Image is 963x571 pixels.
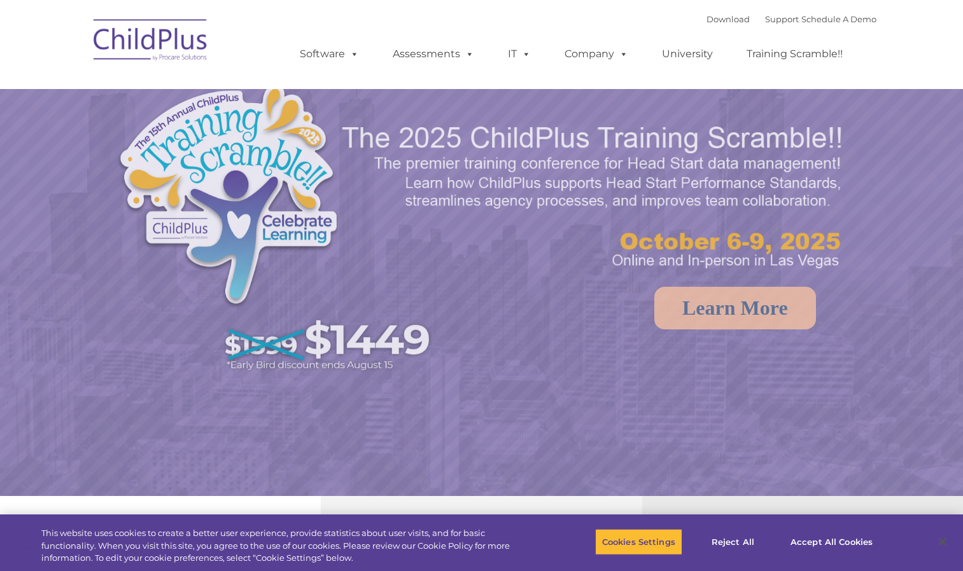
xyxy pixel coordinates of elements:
[801,14,876,24] a: Schedule A Demo
[654,287,816,329] a: Learn More
[784,528,880,555] button: Accept All Cookies
[87,10,214,74] img: ChildPlus by Procare Solutions
[765,14,799,24] a: Support
[929,528,957,556] button: Close
[693,528,773,555] button: Reject All
[734,41,855,67] a: Training Scramble!!
[595,528,682,555] button: Cookies Settings
[380,41,487,67] a: Assessments
[495,41,544,67] a: IT
[177,136,231,146] span: Phone number
[706,14,876,24] font: |
[287,41,372,67] a: Software
[706,14,750,24] a: Download
[649,41,726,67] a: University
[41,527,530,565] div: This website uses cookies to create a better user experience, provide statistics about user visit...
[177,84,216,93] span: Last name
[552,41,641,67] a: Company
